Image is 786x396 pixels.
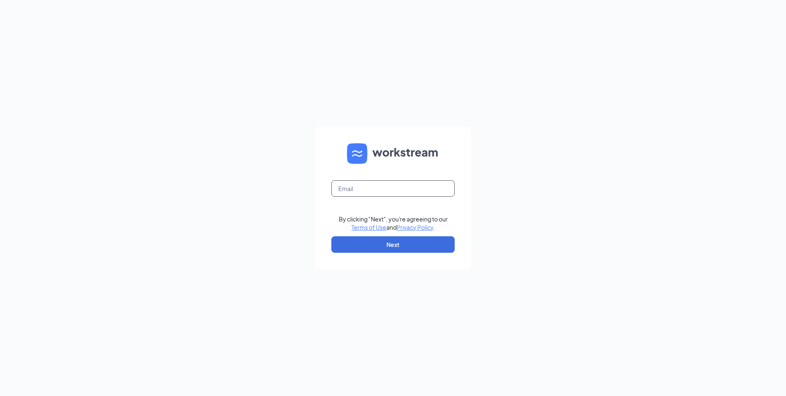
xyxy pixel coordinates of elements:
button: Next [331,236,455,253]
a: Terms of Use [351,224,386,231]
a: Privacy Policy [397,224,433,231]
img: WS logo and Workstream text [347,143,439,164]
input: Email [331,180,455,197]
div: By clicking "Next", you're agreeing to our and . [339,215,448,231]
